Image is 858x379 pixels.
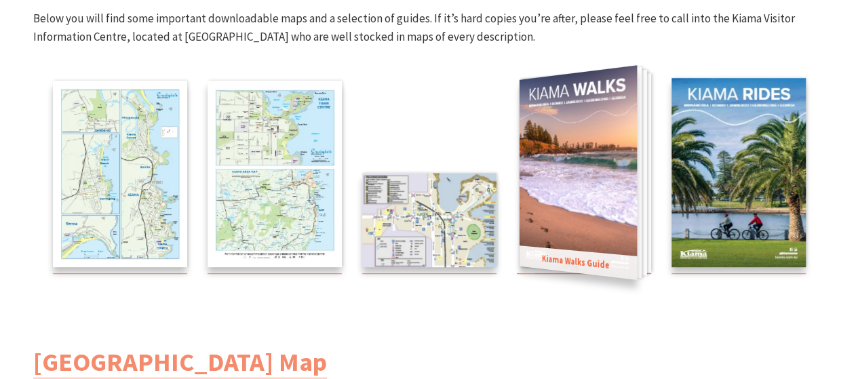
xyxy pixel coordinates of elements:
img: Kiama Cycling Guide [671,78,806,268]
span: Kiama Walks Guide [519,245,636,279]
a: Kiama Cycling Guide [671,78,806,274]
a: [GEOGRAPHIC_DATA] Map [33,346,327,378]
img: Kiama Regional Map [208,81,342,267]
p: Below you will find some important downloadable maps and a selection of guides. If it’s hard copi... [33,9,825,46]
a: Kiama Walks GuideKiama Walks Guide [517,78,651,274]
img: Kiama Townships Map [53,81,187,267]
a: Kiama Townships Map [53,81,187,273]
a: Kiama Regional Map [208,81,342,273]
img: Kiama Mobility Map [362,173,496,268]
img: Kiama Walks Guide [519,65,636,279]
a: Kiama Mobility Map [362,173,496,274]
